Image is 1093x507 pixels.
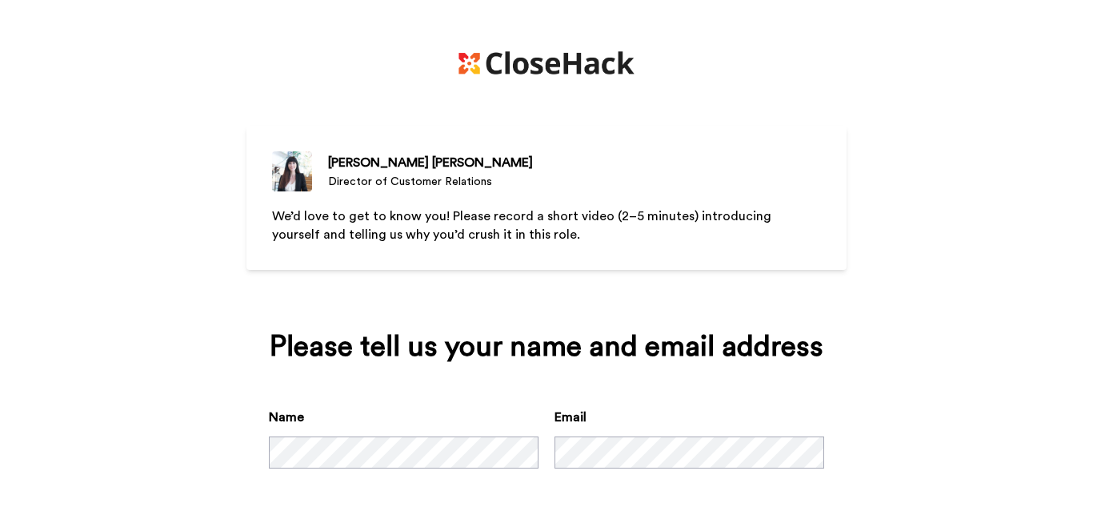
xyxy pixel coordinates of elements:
label: Name [269,408,304,427]
div: Director of Customer Relations [328,174,533,190]
div: [PERSON_NAME] [PERSON_NAME] [328,153,533,172]
span: We’d love to get to know you! Please record a short video (2–5 minutes) introducing yourself and ... [272,210,775,241]
img: Director of Customer Relations [272,151,312,191]
img: https://cdn.bonjoro.com/media/8ef20797-8052-423f-a066-3a70dff60c56/6f41e73b-fbe8-40a5-8aec-628176... [458,51,635,74]
div: Please tell us your name and email address [269,331,824,363]
label: Email [555,408,587,427]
